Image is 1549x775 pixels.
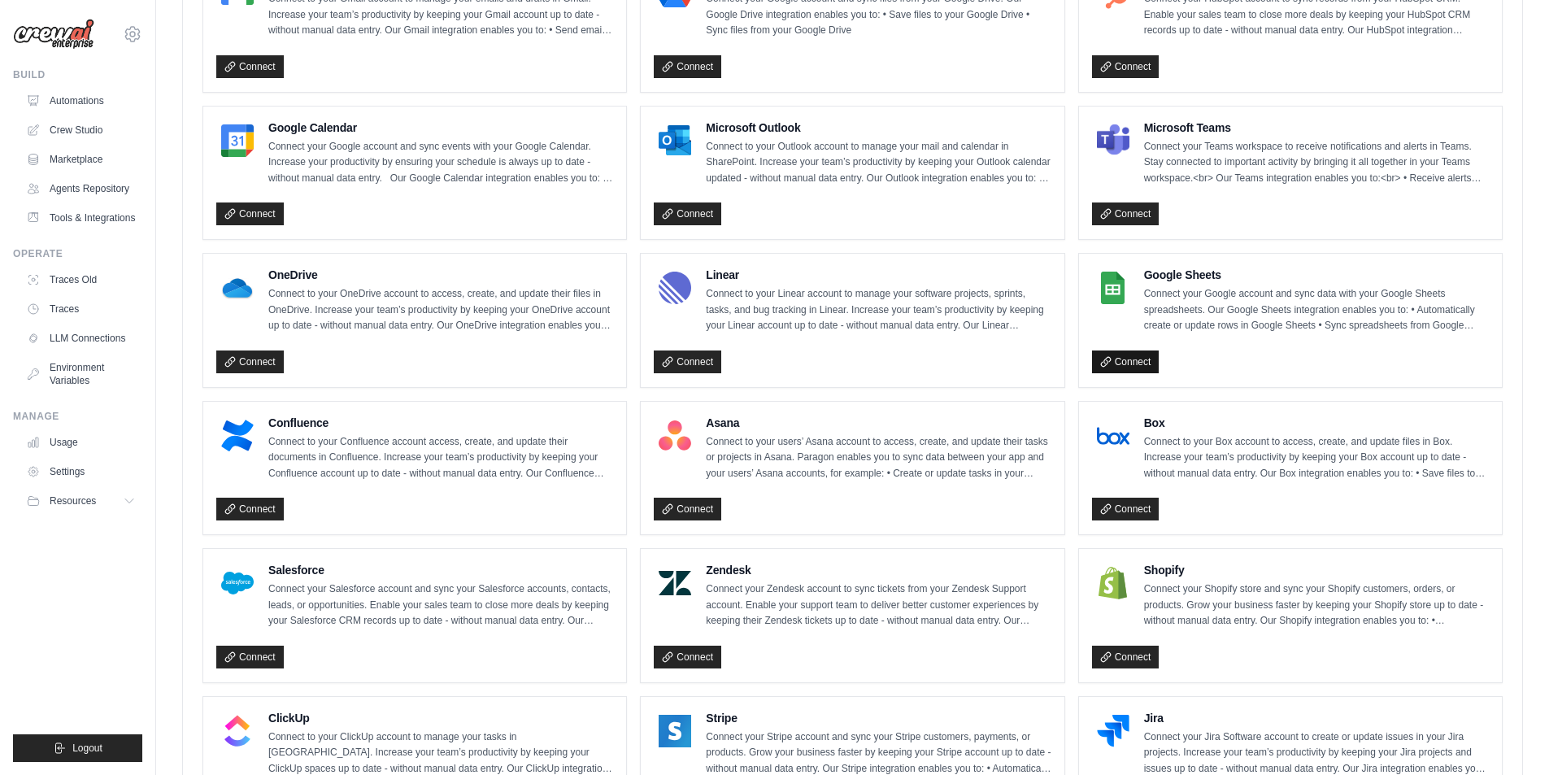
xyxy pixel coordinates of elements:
[1097,272,1129,304] img: Google Sheets Logo
[706,415,1051,431] h4: Asana
[654,55,721,78] a: Connect
[706,434,1051,482] p: Connect to your users’ Asana account to access, create, and update their tasks or projects in Asa...
[706,139,1051,187] p: Connect to your Outlook account to manage your mail and calendar in SharePoint. Increase your tea...
[221,272,254,304] img: OneDrive Logo
[706,286,1051,334] p: Connect to your Linear account to manage your software projects, sprints, tasks, and bug tracking...
[706,120,1051,136] h4: Microsoft Outlook
[268,267,613,283] h4: OneDrive
[216,202,284,225] a: Connect
[20,429,142,455] a: Usage
[13,19,94,50] img: Logo
[1092,202,1160,225] a: Connect
[1097,420,1129,452] img: Box Logo
[659,272,691,304] img: Linear Logo
[268,581,613,629] p: Connect your Salesforce account and sync your Salesforce accounts, contacts, leads, or opportunit...
[706,267,1051,283] h4: Linear
[50,494,96,507] span: Resources
[654,350,721,373] a: Connect
[72,742,102,755] span: Logout
[1092,646,1160,668] a: Connect
[268,139,613,187] p: Connect your Google account and sync events with your Google Calendar. Increase your productivity...
[13,410,142,423] div: Manage
[13,247,142,260] div: Operate
[1144,710,1489,726] h4: Jira
[1144,562,1489,578] h4: Shopify
[216,498,284,520] a: Connect
[1468,697,1549,775] iframe: Chat Widget
[1144,581,1489,629] p: Connect your Shopify store and sync your Shopify customers, orders, or products. Grow your busine...
[1144,415,1489,431] h4: Box
[1144,267,1489,283] h4: Google Sheets
[20,488,142,514] button: Resources
[216,646,284,668] a: Connect
[221,420,254,452] img: Confluence Logo
[268,415,613,431] h4: Confluence
[20,205,142,231] a: Tools & Integrations
[659,420,691,452] img: Asana Logo
[1097,124,1129,157] img: Microsoft Teams Logo
[216,350,284,373] a: Connect
[1144,434,1489,482] p: Connect to your Box account to access, create, and update files in Box. Increase your team’s prod...
[1097,715,1129,747] img: Jira Logo
[221,124,254,157] img: Google Calendar Logo
[221,567,254,599] img: Salesforce Logo
[268,120,613,136] h4: Google Calendar
[20,355,142,394] a: Environment Variables
[20,267,142,293] a: Traces Old
[654,202,721,225] a: Connect
[659,124,691,157] img: Microsoft Outlook Logo
[221,715,254,747] img: ClickUp Logo
[1092,498,1160,520] a: Connect
[216,55,284,78] a: Connect
[706,581,1051,629] p: Connect your Zendesk account to sync tickets from your Zendesk Support account. Enable your suppo...
[706,562,1051,578] h4: Zendesk
[654,646,721,668] a: Connect
[1092,55,1160,78] a: Connect
[20,296,142,322] a: Traces
[268,434,613,482] p: Connect to your Confluence account access, create, and update their documents in Confluence. Incr...
[13,734,142,762] button: Logout
[659,715,691,747] img: Stripe Logo
[1097,567,1129,599] img: Shopify Logo
[706,710,1051,726] h4: Stripe
[268,286,613,334] p: Connect to your OneDrive account to access, create, and update their files in OneDrive. Increase ...
[268,710,613,726] h4: ClickUp
[654,498,721,520] a: Connect
[20,325,142,351] a: LLM Connections
[1144,286,1489,334] p: Connect your Google account and sync data with your Google Sheets spreadsheets. Our Google Sheets...
[1144,120,1489,136] h4: Microsoft Teams
[268,562,613,578] h4: Salesforce
[20,176,142,202] a: Agents Repository
[20,88,142,114] a: Automations
[1144,139,1489,187] p: Connect your Teams workspace to receive notifications and alerts in Teams. Stay connected to impo...
[659,567,691,599] img: Zendesk Logo
[1092,350,1160,373] a: Connect
[13,68,142,81] div: Build
[20,459,142,485] a: Settings
[20,117,142,143] a: Crew Studio
[20,146,142,172] a: Marketplace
